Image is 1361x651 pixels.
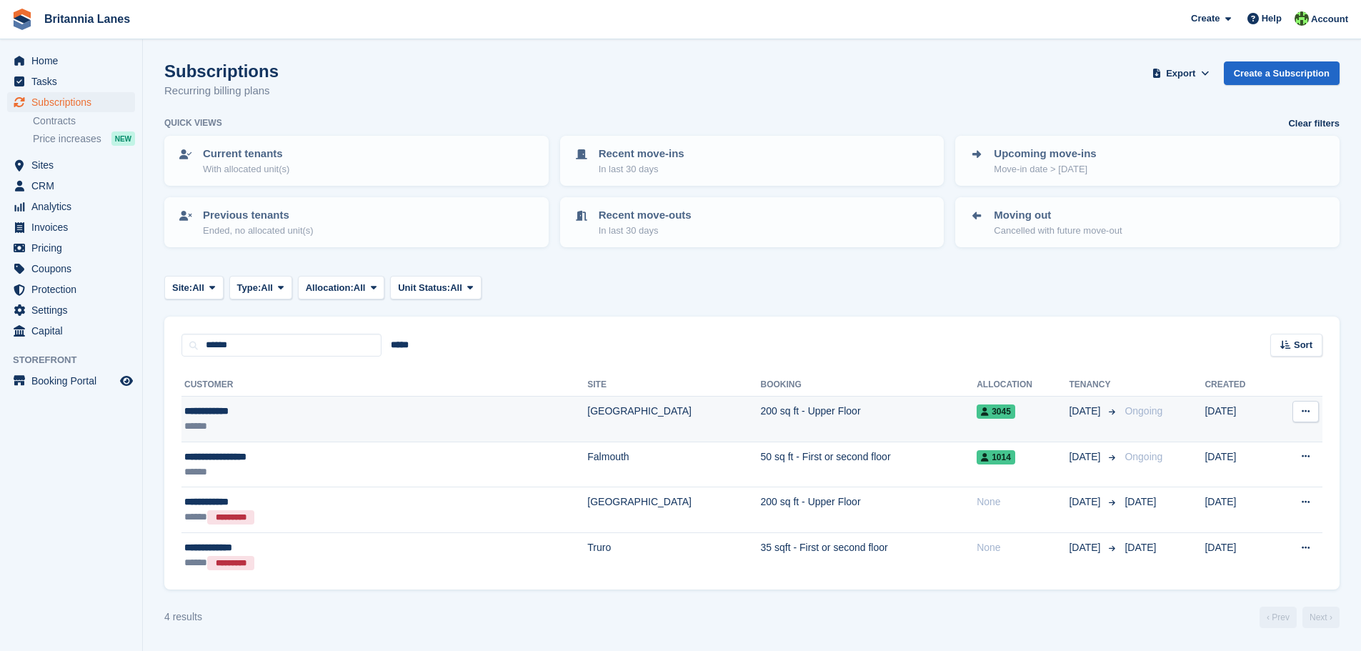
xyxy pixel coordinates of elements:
span: [DATE] [1069,540,1103,555]
span: Type: [237,281,261,295]
td: Falmouth [587,442,760,487]
a: Next [1302,607,1340,628]
p: Recent move-ins [599,146,684,162]
button: Export [1150,61,1212,85]
span: Booking Portal [31,371,117,391]
a: menu [7,51,135,71]
h1: Subscriptions [164,61,279,81]
h6: Quick views [164,116,222,129]
a: Previous [1260,607,1297,628]
span: Capital [31,321,117,341]
a: menu [7,197,135,217]
p: In last 30 days [599,224,692,238]
span: Help [1262,11,1282,26]
td: 50 sq ft - First or second floor [761,442,977,487]
span: Analytics [31,197,117,217]
div: None [977,495,1069,510]
span: [DATE] [1069,495,1103,510]
p: Recent move-outs [599,207,692,224]
td: [DATE] [1205,487,1272,533]
a: Recent move-outs In last 30 days [562,199,943,246]
a: menu [7,176,135,196]
a: menu [7,321,135,341]
span: Invoices [31,217,117,237]
span: Protection [31,279,117,299]
td: [GEOGRAPHIC_DATA] [587,397,760,442]
span: Account [1311,12,1348,26]
a: menu [7,155,135,175]
span: All [192,281,204,295]
a: menu [7,92,135,112]
th: Site [587,374,760,397]
p: Recurring billing plans [164,83,279,99]
a: menu [7,217,135,237]
th: Booking [761,374,977,397]
p: Moving out [994,207,1122,224]
a: menu [7,371,135,391]
a: menu [7,300,135,320]
th: Tenancy [1069,374,1119,397]
span: Sort [1294,338,1312,352]
button: Unit Status: All [390,276,481,299]
p: Upcoming move-ins [994,146,1096,162]
td: [DATE] [1205,532,1272,577]
span: All [354,281,366,295]
a: menu [7,259,135,279]
a: Price increases NEW [33,131,135,146]
p: With allocated unit(s) [203,162,289,177]
span: All [261,281,273,295]
span: [DATE] [1125,542,1156,553]
th: Allocation [977,374,1069,397]
td: [GEOGRAPHIC_DATA] [587,487,760,533]
span: Tasks [31,71,117,91]
a: menu [7,238,135,258]
span: All [450,281,462,295]
span: Allocation: [306,281,354,295]
span: Home [31,51,117,71]
span: Subscriptions [31,92,117,112]
span: CRM [31,176,117,196]
td: 200 sq ft - Upper Floor [761,397,977,442]
a: Upcoming move-ins Move-in date > [DATE] [957,137,1338,184]
span: Ongoing [1125,405,1162,417]
td: Truro [587,532,760,577]
div: None [977,540,1069,555]
a: Preview store [118,372,135,389]
span: 3045 [977,404,1015,419]
th: Created [1205,374,1272,397]
td: [DATE] [1205,397,1272,442]
span: Settings [31,300,117,320]
a: Current tenants With allocated unit(s) [166,137,547,184]
a: Recent move-ins In last 30 days [562,137,943,184]
p: Current tenants [203,146,289,162]
span: [DATE] [1069,449,1103,464]
p: Cancelled with future move-out [994,224,1122,238]
span: Pricing [31,238,117,258]
span: [DATE] [1125,496,1156,507]
a: Contracts [33,114,135,128]
td: 200 sq ft - Upper Floor [761,487,977,533]
a: Britannia Lanes [39,7,136,31]
p: Ended, no allocated unit(s) [203,224,314,238]
nav: Page [1257,607,1342,628]
span: Storefront [13,353,142,367]
p: Previous tenants [203,207,314,224]
span: Price increases [33,132,101,146]
span: Ongoing [1125,451,1162,462]
div: NEW [111,131,135,146]
td: 35 sqft - First or second floor [761,532,977,577]
a: Clear filters [1288,116,1340,131]
span: Create [1191,11,1220,26]
a: Create a Subscription [1224,61,1340,85]
a: Moving out Cancelled with future move-out [957,199,1338,246]
span: Site: [172,281,192,295]
span: [DATE] [1069,404,1103,419]
p: In last 30 days [599,162,684,177]
span: Export [1166,66,1195,81]
div: 4 results [164,610,202,625]
span: 1014 [977,450,1015,464]
img: Robert Parr [1295,11,1309,26]
th: Customer [181,374,587,397]
button: Allocation: All [298,276,385,299]
img: stora-icon-8386f47178a22dfd0bd8f6a31ec36ba5ce8667c1dd55bd0f319d3a0aa187defe.svg [11,9,33,30]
